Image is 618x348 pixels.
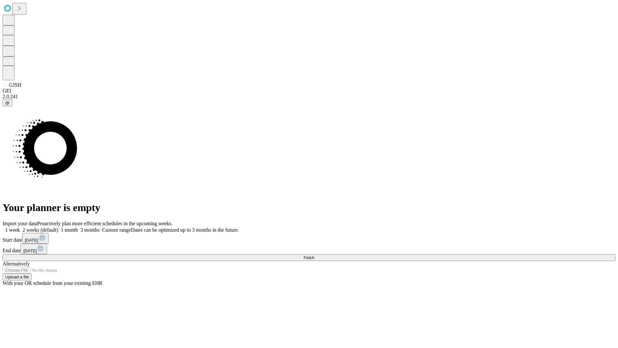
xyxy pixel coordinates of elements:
button: @ [3,100,12,106]
span: Dates can be optimized up to 3 months in the future. [131,227,239,233]
div: 2.0.241 [3,94,615,100]
div: GEI [3,88,615,94]
span: @ [5,101,10,105]
span: 1 week [5,227,20,233]
span: Custom range [102,227,131,233]
div: Start date [3,233,615,244]
span: [DATE] [25,238,38,243]
div: End date [3,244,615,254]
button: Upload a file [3,274,32,280]
button: [DATE] [22,233,49,244]
span: [DATE] [23,248,37,253]
h1: Your planner is empty [3,202,615,214]
button: [DATE] [21,244,47,254]
span: GJSH [9,82,21,88]
span: 3 months [80,227,99,233]
span: Fetch [304,255,314,260]
span: 1 month [61,227,78,233]
span: Import your data [3,221,37,226]
span: 2 weeks (default) [23,227,58,233]
button: Fetch [3,254,615,261]
span: Alternatively [3,261,30,266]
span: With your OR schedule from your existing EHR [3,280,102,286]
span: Proactively plan more efficient schedules in the upcoming weeks. [37,221,173,226]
